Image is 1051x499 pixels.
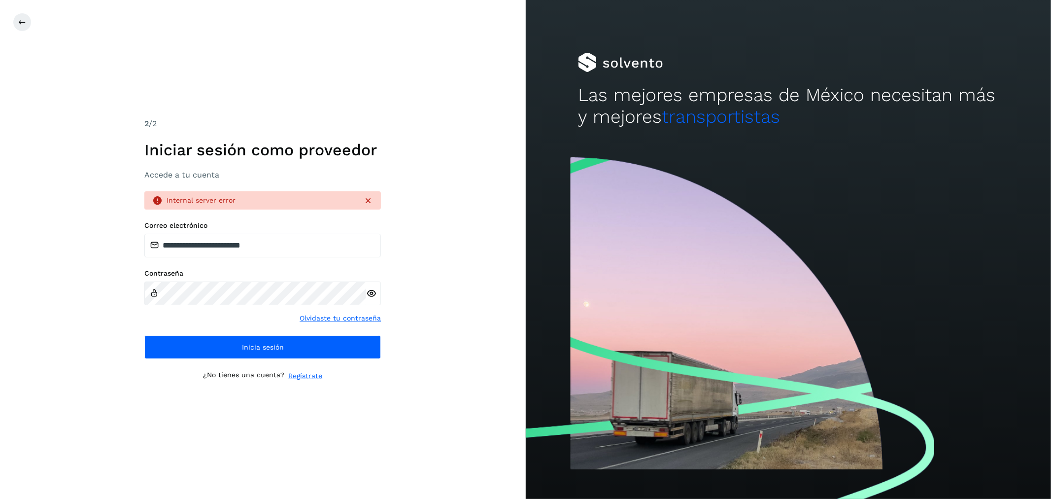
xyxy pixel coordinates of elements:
a: Olvidaste tu contraseña [300,313,381,323]
label: Correo electrónico [144,221,381,230]
div: Internal server error [167,195,355,206]
div: /2 [144,118,381,130]
span: transportistas [662,106,780,127]
a: Regístrate [288,371,322,381]
h2: Las mejores empresas de México necesitan más y mejores [578,84,998,128]
h3: Accede a tu cuenta [144,170,381,179]
span: 2 [144,119,149,128]
span: Inicia sesión [242,344,284,351]
h1: Iniciar sesión como proveedor [144,141,381,159]
p: ¿No tienes una cuenta? [203,371,284,381]
label: Contraseña [144,269,381,278]
button: Inicia sesión [144,335,381,359]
